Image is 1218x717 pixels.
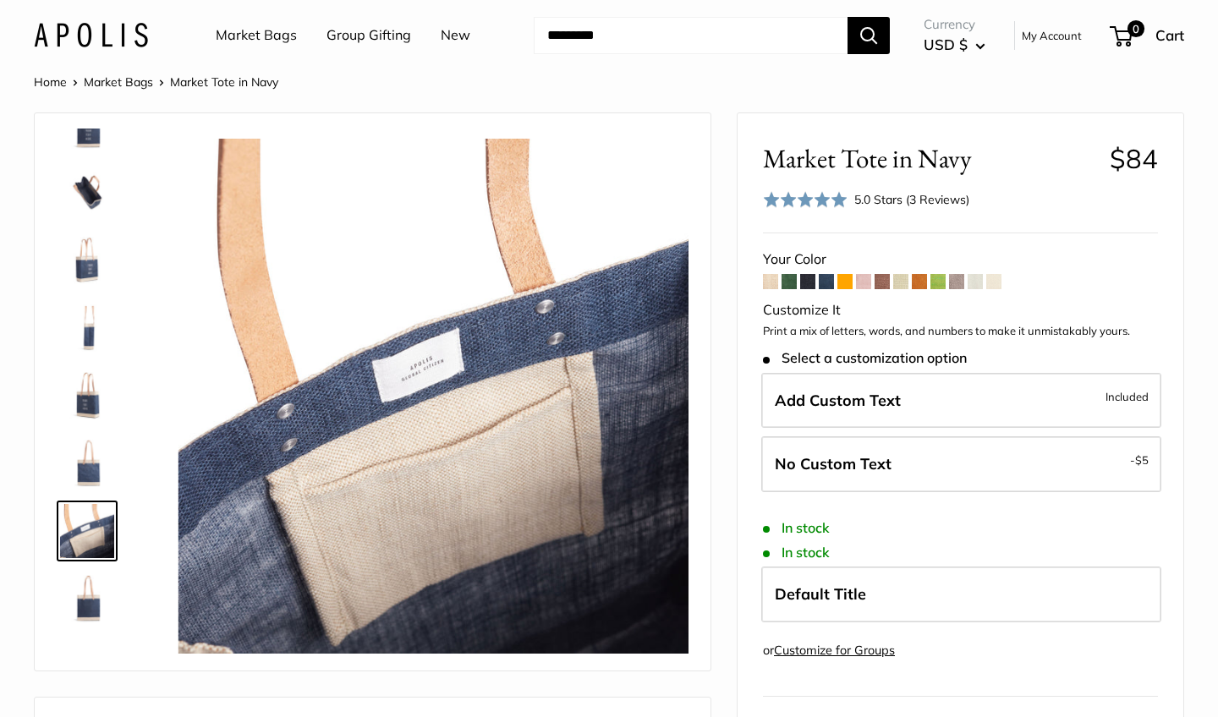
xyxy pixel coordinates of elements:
div: or [763,639,895,662]
a: Market Tote in Navy [57,365,118,426]
a: 0 Cart [1111,22,1184,49]
div: 5.0 Stars (3 Reviews) [763,188,969,212]
img: Market Tote in Navy [60,504,114,558]
span: Select a customization option [763,350,967,366]
img: Market Tote in Navy [178,139,694,654]
a: Market Tote in Navy [57,230,118,291]
button: Search [848,17,890,54]
a: Market Bags [84,74,153,90]
span: USD $ [924,36,968,53]
a: My Account [1022,25,1082,46]
span: Market Tote in Navy [170,74,278,90]
img: Market Tote in Navy [60,166,114,220]
a: Market Tote in Navy [57,501,118,561]
a: Group Gifting [326,23,411,48]
label: Default Title [761,566,1161,622]
div: Your Color [763,247,1158,272]
span: No Custom Text [775,454,892,473]
button: USD $ [924,31,985,58]
span: $84 [1110,142,1158,175]
p: Print a mix of letters, words, and numbers to make it unmistakably yours. [763,323,1158,340]
a: Market Tote in Navy [57,568,118,629]
span: $5 [1135,453,1149,467]
span: Cart [1155,26,1184,44]
span: Currency [924,13,985,36]
div: 5.0 Stars (3 Reviews) [854,190,969,209]
span: - [1130,450,1149,470]
label: Leave Blank [761,436,1161,492]
nav: Breadcrumb [34,71,278,93]
a: New [441,23,470,48]
img: Market Tote in Navy [60,572,114,626]
a: Customize for Groups [774,643,895,658]
img: Market Tote in Navy [60,369,114,423]
a: Market Tote in Navy [57,162,118,223]
span: Included [1106,386,1149,407]
a: Market Tote in Navy [57,298,118,358]
img: Apolis [34,23,148,47]
span: 0 [1127,20,1144,37]
div: Customize It [763,298,1158,323]
img: Market Tote in Navy [60,233,114,287]
a: Market Bags [216,23,297,48]
span: In stock [763,545,830,561]
a: description_Seal of authenticity printed on the backside of every bag. [57,433,118,494]
img: Market Tote in Navy [60,301,114,355]
input: Search... [534,17,848,54]
img: description_Seal of authenticity printed on the backside of every bag. [60,436,114,490]
label: Add Custom Text [761,373,1161,429]
span: In stock [763,520,830,536]
span: Market Tote in Navy [763,143,1097,174]
span: Add Custom Text [775,391,901,410]
a: Home [34,74,67,90]
span: Default Title [775,584,866,604]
